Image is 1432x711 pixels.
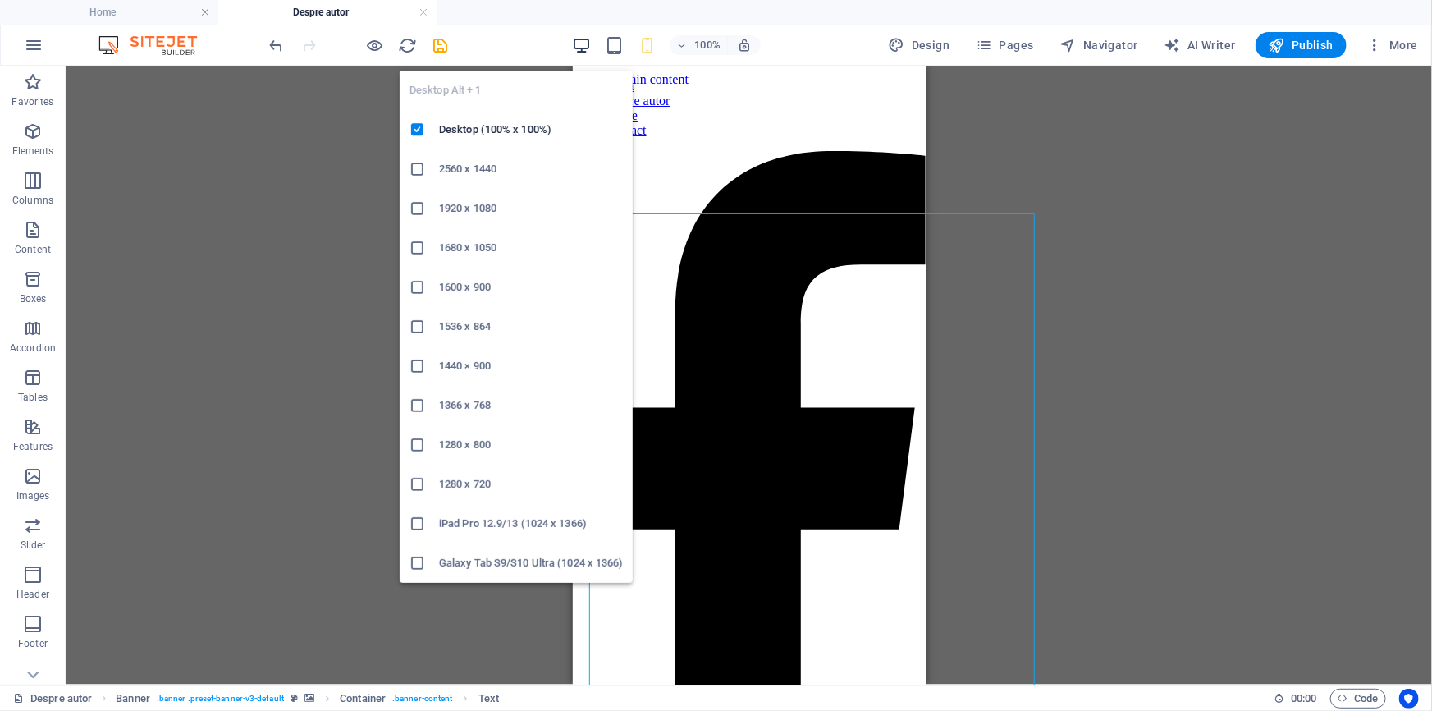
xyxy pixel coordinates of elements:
h6: iPad Pro 12.9/13 (1024 x 1366) [439,514,623,534]
button: Pages [969,32,1040,58]
nav: breadcrumb [116,689,499,709]
h6: 1366 x 768 [439,396,623,415]
p: Favorites [11,95,53,108]
span: : [1302,692,1305,704]
i: On resize automatically adjust zoom level to fit chosen device. [737,38,752,53]
span: Click to select. Double-click to edit [116,689,150,709]
button: save [431,35,451,55]
h6: 1600 x 900 [439,278,623,297]
span: Navigator [1060,37,1138,53]
i: Undo: Change text (Ctrl+Z) [268,36,286,55]
p: Elements [12,144,54,158]
h6: Session time [1274,689,1317,709]
span: Pages [976,37,1033,53]
span: . banner-content [392,689,452,709]
span: Click to select. Double-click to edit [478,689,499,709]
span: Design [889,37,950,53]
span: Click to select. Double-click to edit [340,689,386,709]
span: Code [1338,689,1379,709]
button: reload [398,35,418,55]
span: More [1366,37,1418,53]
i: This element contains a background [304,694,314,703]
p: Features [13,440,53,453]
p: Content [15,243,51,256]
span: AI Writer [1164,37,1236,53]
h6: Desktop (100% x 100%) [439,120,623,140]
p: Accordion [10,342,56,355]
h6: 2560 x 1440 [439,159,623,179]
h4: Despre autor [218,3,437,21]
i: This element is a customizable preset [291,694,298,703]
p: Header [16,588,49,601]
h6: 1280 x 800 [439,435,623,455]
span: . banner .preset-banner-v3-default [157,689,284,709]
i: Save (Ctrl+S) [432,36,451,55]
button: 100% [670,35,728,55]
p: Columns [12,194,53,207]
h6: 1536 x 864 [439,317,623,337]
button: Navigator [1054,32,1145,58]
h6: 1280 x 720 [439,475,623,494]
img: Editor Logo [94,35,217,55]
button: Publish [1256,32,1347,58]
a: Click to cancel selection. Double-click to open Pages [13,689,92,709]
p: Slider [21,539,46,552]
h6: 1920 x 1080 [439,199,623,218]
p: Boxes [20,292,47,305]
button: Code [1330,689,1386,709]
span: 00 00 [1291,689,1316,709]
p: Images [16,489,50,502]
h6: 100% [694,35,721,55]
p: Footer [18,637,48,650]
span: Publish [1269,37,1334,53]
button: Click here to leave preview mode and continue editing [365,35,385,55]
h6: Galaxy Tab S9/S10 Ultra (1024 x 1366) [439,553,623,573]
div: Design (Ctrl+Alt+Y) [882,32,957,58]
button: undo [267,35,286,55]
h6: 1680 x 1050 [439,238,623,258]
p: Tables [18,391,48,404]
h6: 1440 × 900 [439,356,623,376]
i: Reload page [399,36,418,55]
button: Design [882,32,957,58]
button: More [1360,32,1425,58]
button: AI Writer [1158,32,1242,58]
button: Usercentrics [1399,689,1419,709]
